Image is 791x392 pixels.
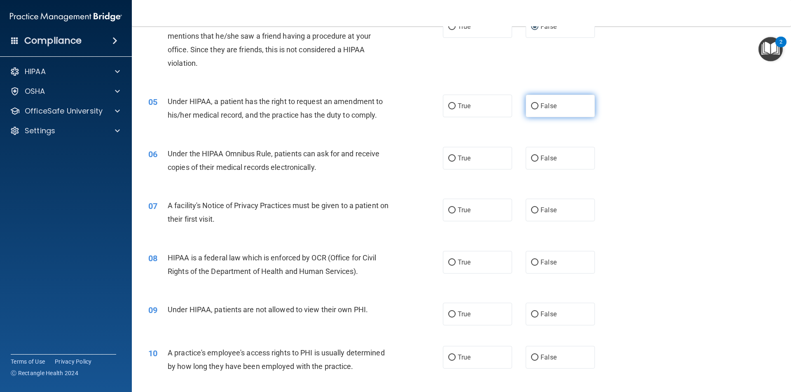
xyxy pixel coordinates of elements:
[448,207,456,213] input: True
[448,355,456,361] input: True
[531,155,538,162] input: False
[10,126,120,136] a: Settings
[779,42,782,53] div: 2
[758,37,783,61] button: Open Resource Center, 2 new notifications
[458,23,470,30] span: True
[531,355,538,361] input: False
[25,126,55,136] p: Settings
[148,201,157,211] span: 07
[448,155,456,162] input: True
[10,86,120,96] a: OSHA
[448,103,456,109] input: True
[168,149,379,172] span: Under the HIPAA Omnibus Rule, patients can ask for and receive copies of their medical records el...
[148,305,157,315] span: 09
[168,348,385,371] span: A practice's employee's access rights to PHI is usually determined by how long they have been emp...
[11,369,78,377] span: Ⓒ Rectangle Health 2024
[55,357,92,366] a: Privacy Policy
[541,206,557,214] span: False
[458,310,470,318] span: True
[531,311,538,318] input: False
[25,106,103,116] p: OfficeSafe University
[168,201,388,223] span: A facility's Notice of Privacy Practices must be given to a patient on their first visit.
[10,9,122,25] img: PMB logo
[541,102,557,110] span: False
[168,305,368,314] span: Under HIPAA, patients are not allowed to view their own PHI.
[458,206,470,214] span: True
[25,67,46,77] p: HIPAA
[541,258,557,266] span: False
[750,335,781,366] iframe: Drift Widget Chat Controller
[148,253,157,263] span: 08
[458,154,470,162] span: True
[541,310,557,318] span: False
[148,97,157,107] span: 05
[25,86,45,96] p: OSHA
[10,106,120,116] a: OfficeSafe University
[448,311,456,318] input: True
[10,67,120,77] a: HIPAA
[24,35,82,46] h4: Compliance
[531,260,538,266] input: False
[531,207,538,213] input: False
[541,23,557,30] span: False
[11,357,45,366] a: Terms of Use
[531,103,538,109] input: False
[148,348,157,358] span: 10
[541,353,557,361] span: False
[458,102,470,110] span: True
[168,253,377,276] span: HIPAA is a federal law which is enforced by OCR (Office for Civil Rights of the Department of Hea...
[458,258,470,266] span: True
[448,24,456,30] input: True
[531,24,538,30] input: False
[168,97,383,119] span: Under HIPAA, a patient has the right to request an amendment to his/her medical record, and the p...
[541,154,557,162] span: False
[448,260,456,266] input: True
[458,353,470,361] span: True
[148,149,157,159] span: 06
